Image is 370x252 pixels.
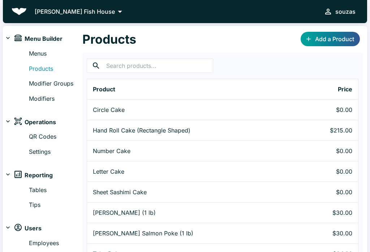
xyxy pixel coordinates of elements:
[29,239,82,248] a: Employees
[82,32,136,47] h1: Products
[316,85,352,94] p: Price
[316,147,352,155] p: $0.00
[29,94,82,104] a: Modifiers
[29,200,82,210] a: Tips
[93,229,304,238] p: [PERSON_NAME] Salmon Poke (1 lb)
[93,105,304,114] p: Circle Cake
[321,4,358,19] button: souzas
[335,6,356,17] div: souzas
[93,167,304,176] p: Letter Cake
[29,49,82,58] a: Menus
[29,64,82,74] a: Products
[3,32,82,46] div: menuMenu Builder
[316,208,352,217] p: $30.00
[14,118,22,125] img: operations
[29,79,82,88] a: Modifier Groups
[29,132,82,142] a: QR Codes
[14,171,22,178] img: reports
[33,6,127,17] button: [PERSON_NAME] Fish House
[316,105,352,114] p: $0.00
[106,58,213,73] input: Search products...
[93,147,304,155] p: Number Cake
[3,168,82,183] div: reportsReporting
[14,224,22,231] img: users
[14,35,22,41] img: menu
[3,115,82,129] div: operationsOperations
[316,126,352,135] p: $215.00
[316,188,352,196] p: $0.00
[25,224,42,233] span: Users
[25,118,56,127] span: Operations
[25,34,63,44] span: Menu Builder
[3,221,82,236] div: usersUsers
[25,171,53,180] span: Reporting
[35,7,115,16] p: [PERSON_NAME] Fish House
[29,186,82,195] a: Tables
[93,208,304,217] p: [PERSON_NAME] (1 lb)
[316,229,352,238] p: $30.00
[316,167,352,176] p: $0.00
[12,8,27,15] img: Beluga
[93,85,304,94] p: Product
[301,32,360,46] a: Add a Product
[29,147,82,157] a: Settings
[93,126,304,135] p: Hand Roll Cake (Rectangle Shaped)
[93,188,304,196] p: Sheet Sashimi Cake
